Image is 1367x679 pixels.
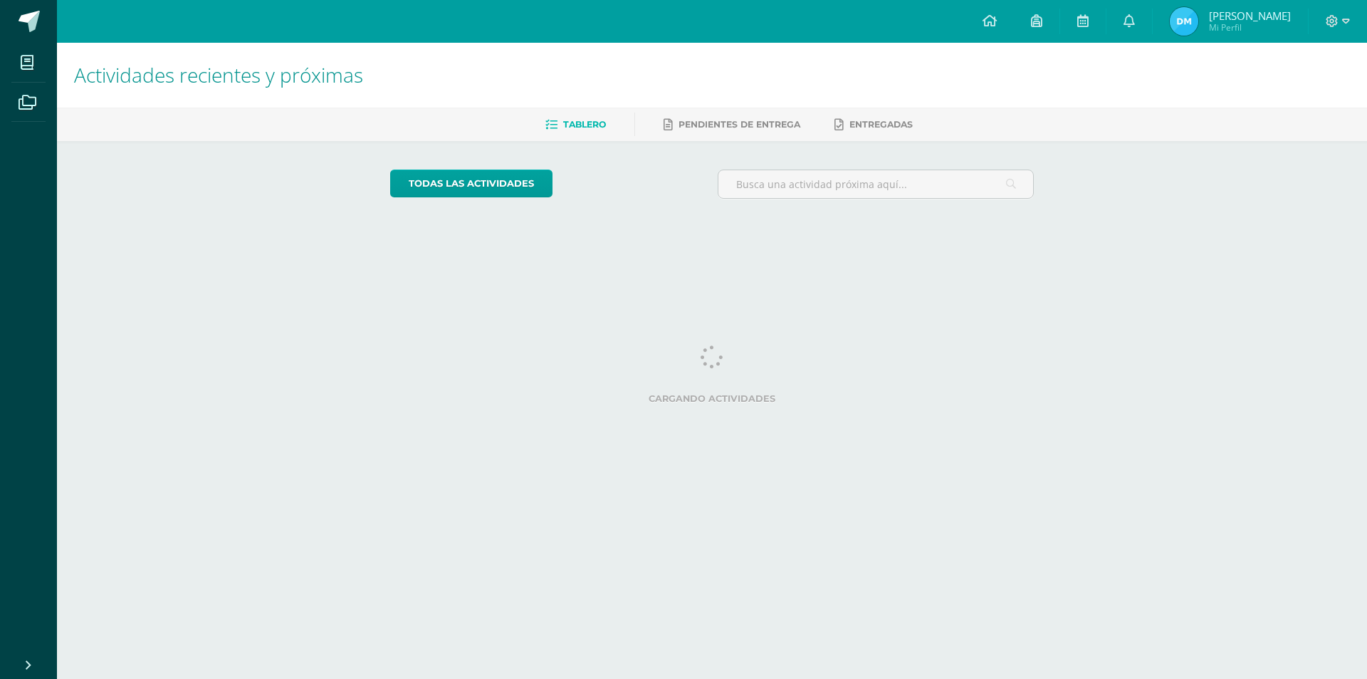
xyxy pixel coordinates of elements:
a: Tablero [545,113,606,136]
span: Pendientes de entrega [679,119,800,130]
span: [PERSON_NAME] [1209,9,1291,23]
span: Actividades recientes y próximas [74,61,363,88]
label: Cargando actividades [390,393,1035,404]
a: todas las Actividades [390,170,552,197]
span: Entregadas [849,119,913,130]
img: dafc148af59c007dca4c280dd3591e4f.png [1170,7,1198,36]
span: Tablero [563,119,606,130]
a: Entregadas [834,113,913,136]
a: Pendientes de entrega [664,113,800,136]
span: Mi Perfil [1209,21,1291,33]
input: Busca una actividad próxima aquí... [718,170,1034,198]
